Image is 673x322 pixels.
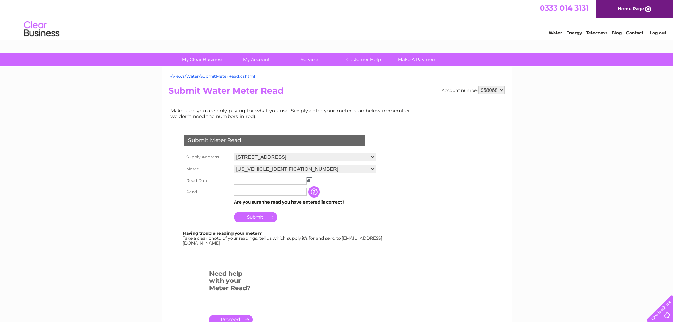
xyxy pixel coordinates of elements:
[234,212,277,222] input: Submit
[540,4,589,12] a: 0333 014 3131
[170,4,504,34] div: Clear Business is a trading name of Verastar Limited (registered in [GEOGRAPHIC_DATA] No. 3667643...
[183,175,232,186] th: Read Date
[183,151,232,163] th: Supply Address
[549,30,562,35] a: Water
[388,53,447,66] a: Make A Payment
[183,163,232,175] th: Meter
[183,230,262,236] b: Having trouble reading your meter?
[586,30,607,35] a: Telecoms
[209,269,253,295] h3: Need help with your Meter Read?
[650,30,666,35] a: Log out
[335,53,393,66] a: Customer Help
[183,231,383,245] div: Take a clear photo of your readings, tell us which supply it's for and send to [EMAIL_ADDRESS][DO...
[612,30,622,35] a: Blog
[169,106,416,121] td: Make sure you are only paying for what you use. Simply enter your meter read below (remember we d...
[281,53,339,66] a: Services
[169,74,255,79] a: ~/Views/Water/SubmitMeterRead.cshtml
[232,198,378,207] td: Are you sure the read you have entered is correct?
[227,53,285,66] a: My Account
[169,86,505,99] h2: Submit Water Meter Read
[184,135,365,146] div: Submit Meter Read
[308,186,321,198] input: Information
[183,186,232,198] th: Read
[566,30,582,35] a: Energy
[626,30,643,35] a: Contact
[307,177,312,182] img: ...
[24,18,60,40] img: logo.png
[173,53,232,66] a: My Clear Business
[442,86,505,94] div: Account number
